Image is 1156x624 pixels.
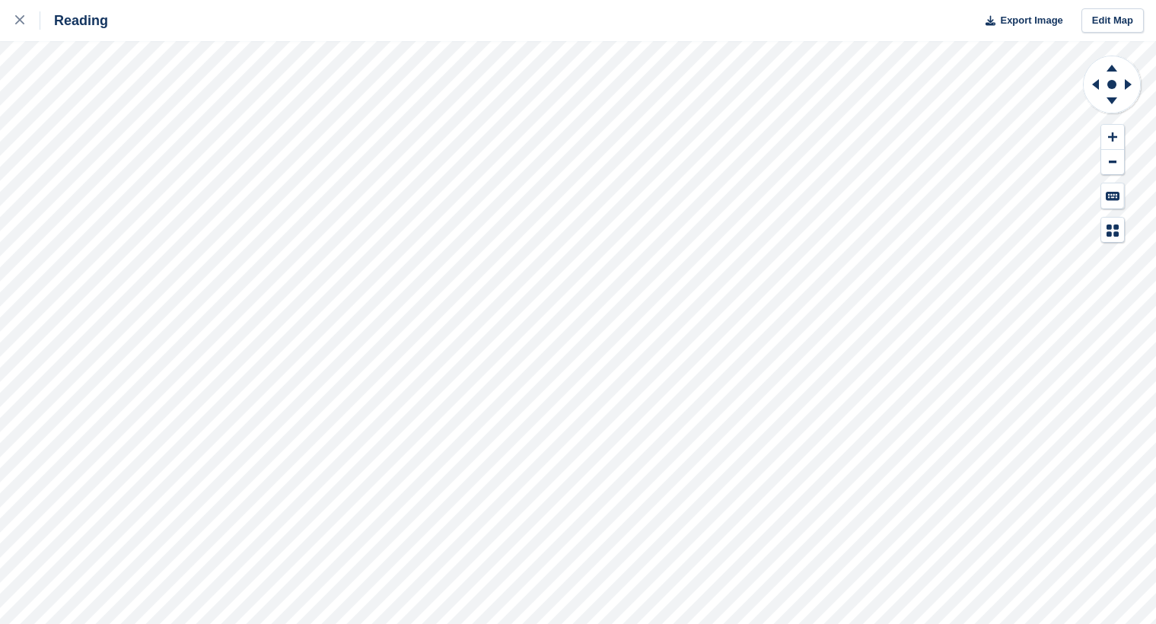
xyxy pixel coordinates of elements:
button: Export Image [976,8,1063,33]
button: Map Legend [1101,218,1124,243]
button: Zoom In [1101,125,1124,150]
button: Zoom Out [1101,150,1124,175]
span: Export Image [1000,13,1062,28]
a: Edit Map [1081,8,1144,33]
button: Keyboard Shortcuts [1101,183,1124,209]
div: Reading [40,11,108,30]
